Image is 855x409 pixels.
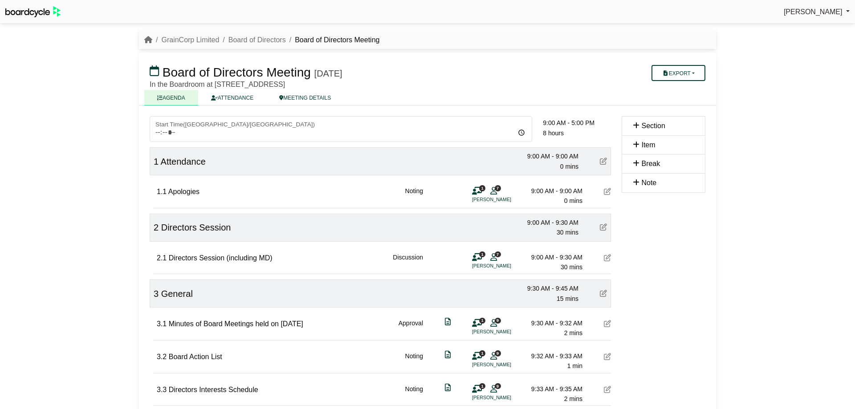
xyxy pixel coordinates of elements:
[161,289,193,299] span: General
[393,252,423,272] div: Discussion
[144,90,198,105] a: AGENDA
[168,188,199,195] span: Apologies
[516,218,578,227] div: 9:00 AM - 9:30 AM
[651,65,705,81] button: Export
[479,251,485,257] span: 1
[641,160,660,167] span: Break
[557,229,578,236] span: 30 mins
[479,185,485,191] span: 1
[564,395,582,402] span: 2 mins
[157,188,167,195] span: 1.1
[405,384,423,404] div: Noting
[169,386,258,393] span: Directors Interests Schedule
[472,196,539,203] li: [PERSON_NAME]
[161,157,206,166] span: Attendance
[472,328,539,336] li: [PERSON_NAME]
[405,351,423,371] div: Noting
[520,351,582,361] div: 9:32 AM - 9:33 AM
[154,223,159,232] span: 2
[520,384,582,394] div: 9:33 AM - 9:35 AM
[161,223,231,232] span: Directors Session
[157,353,167,360] span: 3.2
[561,263,582,271] span: 30 mins
[495,318,501,324] span: 9
[543,130,564,137] span: 8 hours
[228,36,286,44] a: Board of Directors
[399,318,423,338] div: Approval
[784,8,843,16] span: [PERSON_NAME]
[641,122,665,130] span: Section
[157,320,167,328] span: 3.1
[479,318,485,324] span: 1
[495,350,501,356] span: 9
[479,350,485,356] span: 1
[472,394,539,401] li: [PERSON_NAME]
[169,254,273,262] span: Directors Session (including MD)
[543,118,611,128] div: 9:00 AM - 5:00 PM
[641,179,656,186] span: Note
[516,151,578,161] div: 9:00 AM - 9:00 AM
[564,329,582,336] span: 2 mins
[564,197,582,204] span: 0 mins
[154,289,159,299] span: 3
[163,65,311,79] span: Board of Directors Meeting
[314,68,342,79] div: [DATE]
[520,252,582,262] div: 9:00 AM - 9:30 AM
[157,254,167,262] span: 2.1
[161,36,219,44] a: GrainCorp Limited
[520,186,582,196] div: 9:00 AM - 9:00 AM
[479,383,485,389] span: 1
[520,318,582,328] div: 9:30 AM - 9:32 AM
[198,90,266,105] a: ATTENDANCE
[169,353,222,360] span: Board Action List
[641,141,655,149] span: Item
[784,6,850,18] a: [PERSON_NAME]
[560,163,578,170] span: 0 mins
[5,6,61,17] img: BoardcycleBlackGreen-aaafeed430059cb809a45853b8cf6d952af9d84e6e89e1f1685b34bfd5cb7d64.svg
[157,386,167,393] span: 3.3
[495,185,501,191] span: 7
[472,361,539,369] li: [PERSON_NAME]
[516,283,578,293] div: 9:30 AM - 9:45 AM
[144,34,379,46] nav: breadcrumb
[266,90,344,105] a: MEETING DETAILS
[150,81,285,88] span: In the Boardroom at [STREET_ADDRESS]
[472,262,539,270] li: [PERSON_NAME]
[495,251,501,257] span: 7
[567,362,582,369] span: 1 min
[169,320,303,328] span: Minutes of Board Meetings held on [DATE]
[286,34,380,46] li: Board of Directors Meeting
[154,157,159,166] span: 1
[557,295,578,302] span: 15 mins
[495,383,501,389] span: 9
[405,186,423,206] div: Noting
